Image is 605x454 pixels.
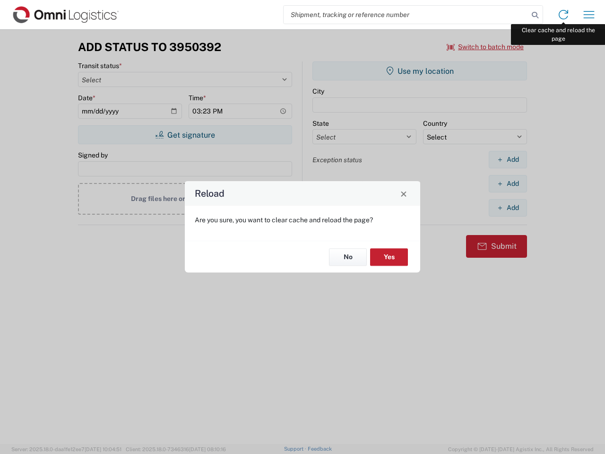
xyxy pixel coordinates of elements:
input: Shipment, tracking or reference number [284,6,528,24]
button: Yes [370,248,408,266]
p: Are you sure, you want to clear cache and reload the page? [195,216,410,224]
button: Close [397,187,410,200]
button: No [329,248,367,266]
h4: Reload [195,187,225,201]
